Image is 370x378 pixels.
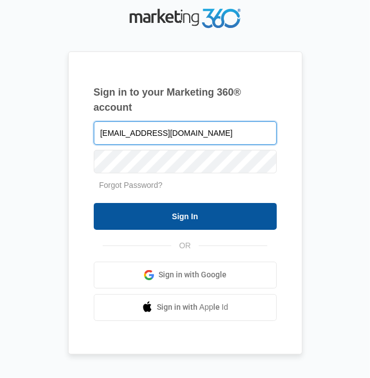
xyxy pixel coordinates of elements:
span: Sign in with Google [158,269,227,281]
h1: Sign in to your Marketing 360® account [94,85,277,115]
span: Sign in with Apple Id [157,301,228,313]
a: Sign in with Google [94,262,277,289]
input: Sign In [94,203,277,230]
input: Email [94,121,277,145]
span: OR [171,240,199,252]
a: Forgot Password? [99,181,163,190]
a: Sign in with Apple Id [94,294,277,321]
